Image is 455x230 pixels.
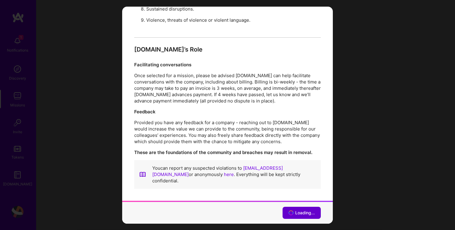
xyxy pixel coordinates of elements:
strong: Feedback [134,109,156,115]
p: Provided you have any feedback for a company - reaching out to [DOMAIN_NAME] would increase the v... [134,119,321,145]
a: [EMAIL_ADDRESS][DOMAIN_NAME] [152,165,283,177]
div: modal [122,7,333,224]
span: Loading... [295,210,315,216]
li: Sustained disruptions. [146,3,321,14]
p: You can report any suspected violations to or anonymously . Everything will be kept strictly conf... [152,165,316,184]
h4: [DOMAIN_NAME]’s Role [134,46,321,53]
a: here [224,172,234,177]
strong: Facilitating conversations [134,62,191,68]
li: Violence, threats of violence or violent language. [146,14,321,26]
img: book icon [139,165,146,184]
button: Loading... [283,207,321,219]
p: Once selected for a mission, please be advised [DOMAIN_NAME] can help facilitate conversations wi... [134,72,321,104]
strong: These are the foundations of the community and breaches may result in removal. [134,150,312,155]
